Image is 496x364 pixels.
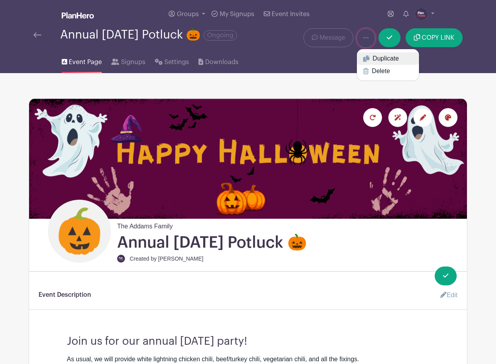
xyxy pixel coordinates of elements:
a: Event Page [62,48,102,73]
img: PH-Logo-Circle-Centered-Purple.jpg [117,255,125,263]
img: logo_white-6c42ec7e38ccf1d336a20a19083b03d10ae64f83f12c07503d8b9e83406b4c7d.svg [62,12,94,18]
span: Groups [177,11,199,17]
h1: Annual [DATE] Potluck 🎃 [117,233,307,252]
a: Settings [155,48,189,73]
h3: Join us for our annual [DATE] party! [67,329,429,348]
span: The Addams Family [117,219,173,231]
span: Signups [121,57,145,67]
span: Downloads [205,57,239,67]
img: back-arrow-29a5d9b10d5bd6ae65dc969a981735edf675c4d7a1fe02e03b50dbd4ba3cdb55.svg [33,32,41,38]
span: Event Invites [272,11,310,17]
a: Downloads [198,48,238,73]
span: Ongoing [204,30,237,40]
a: Delete [357,65,419,77]
img: PH-Logo-Circle-Centered-Purple.jpg [415,8,428,20]
a: Signups [111,48,145,73]
a: Duplicate [357,52,419,65]
a: Edit [434,287,457,303]
span: Message [320,33,345,42]
span: Settings [164,57,189,67]
button: COPY LINK [406,28,463,47]
small: Created by [PERSON_NAME] [130,256,204,262]
span: COPY LINK [422,35,454,41]
span: Event Page [69,57,102,67]
a: Message [303,28,353,47]
h6: Event Description [39,291,91,299]
img: event_banner_9875.png [29,99,467,219]
div: Annual [DATE] Potluck 🎃 [60,28,237,41]
img: Pumpkin1-planhero.png [50,202,109,261]
span: My Signups [220,11,254,17]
